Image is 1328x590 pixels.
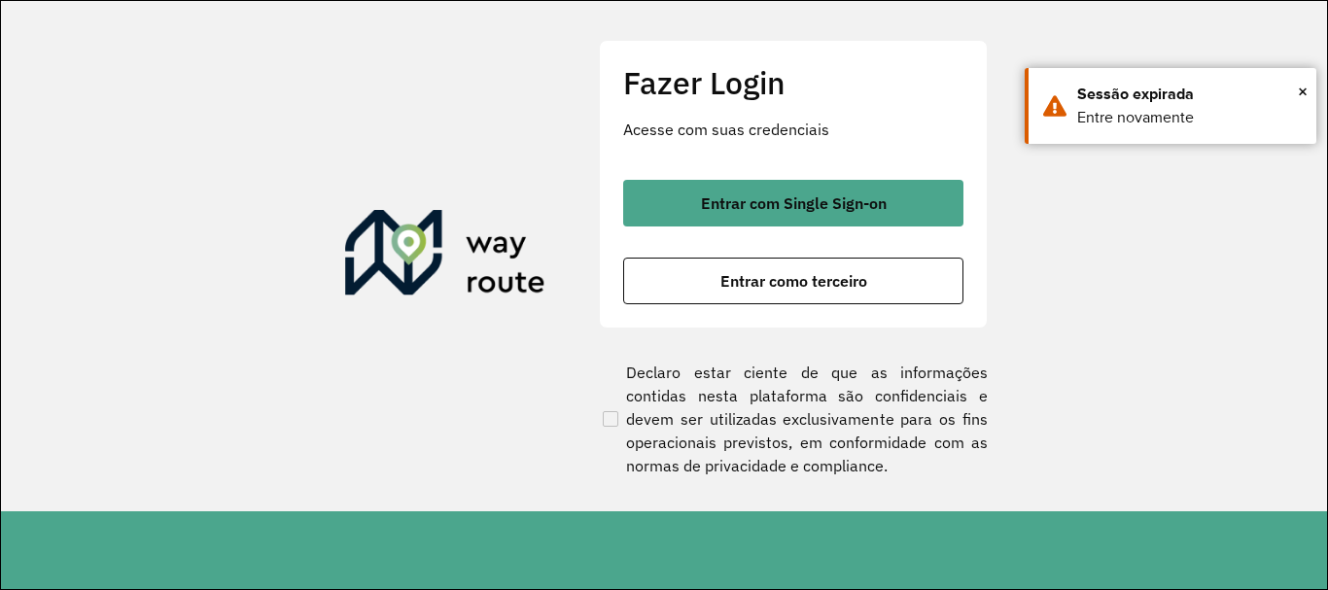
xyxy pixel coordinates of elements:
span: Entrar como terceiro [720,273,867,289]
h2: Fazer Login [623,64,963,101]
div: Sessão expirada [1077,83,1302,106]
div: Entre novamente [1077,106,1302,129]
img: Roteirizador AmbevTech [345,210,545,303]
span: Entrar com Single Sign-on [701,195,887,211]
span: × [1298,77,1308,106]
button: button [623,258,963,304]
p: Acesse com suas credenciais [623,118,963,141]
button: button [623,180,963,226]
label: Declaro estar ciente de que as informações contidas nesta plataforma são confidenciais e devem se... [599,361,988,477]
button: Close [1298,77,1308,106]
